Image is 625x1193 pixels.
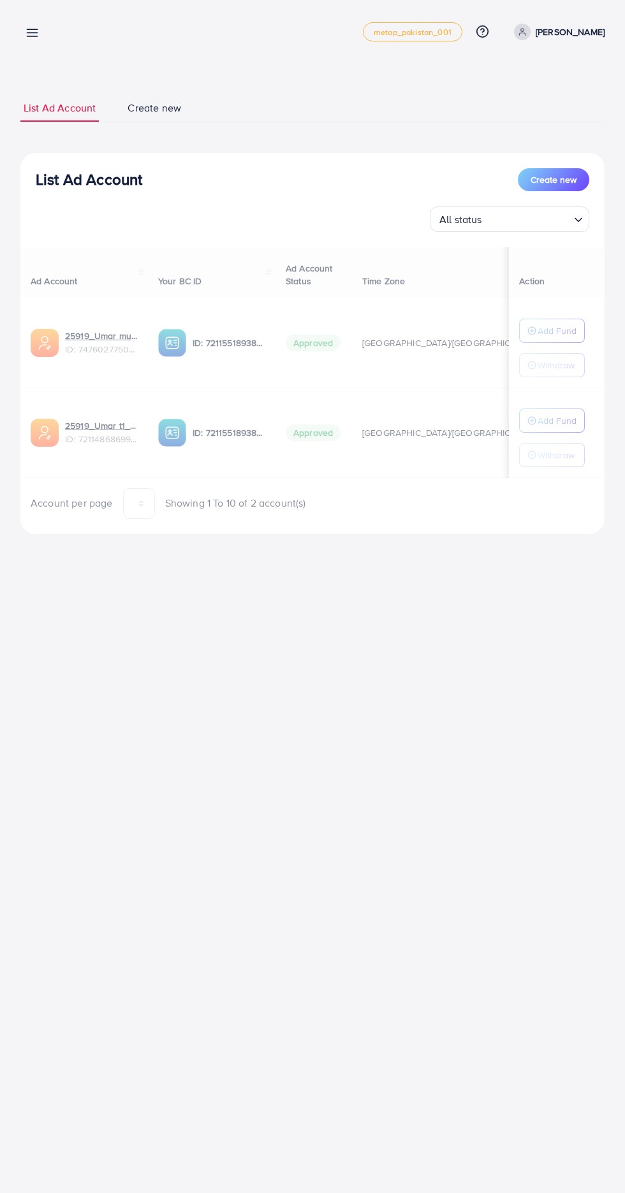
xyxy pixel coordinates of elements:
[437,210,485,229] span: All status
[128,101,181,115] span: Create new
[36,170,142,189] h3: List Ad Account
[430,206,589,232] div: Search for option
[363,22,462,41] a: metap_pakistan_001
[486,208,569,229] input: Search for option
[374,28,452,36] span: metap_pakistan_001
[24,101,96,115] span: List Ad Account
[509,24,605,40] a: [PERSON_NAME]
[531,173,577,186] span: Create new
[536,24,605,40] p: [PERSON_NAME]
[518,168,589,191] button: Create new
